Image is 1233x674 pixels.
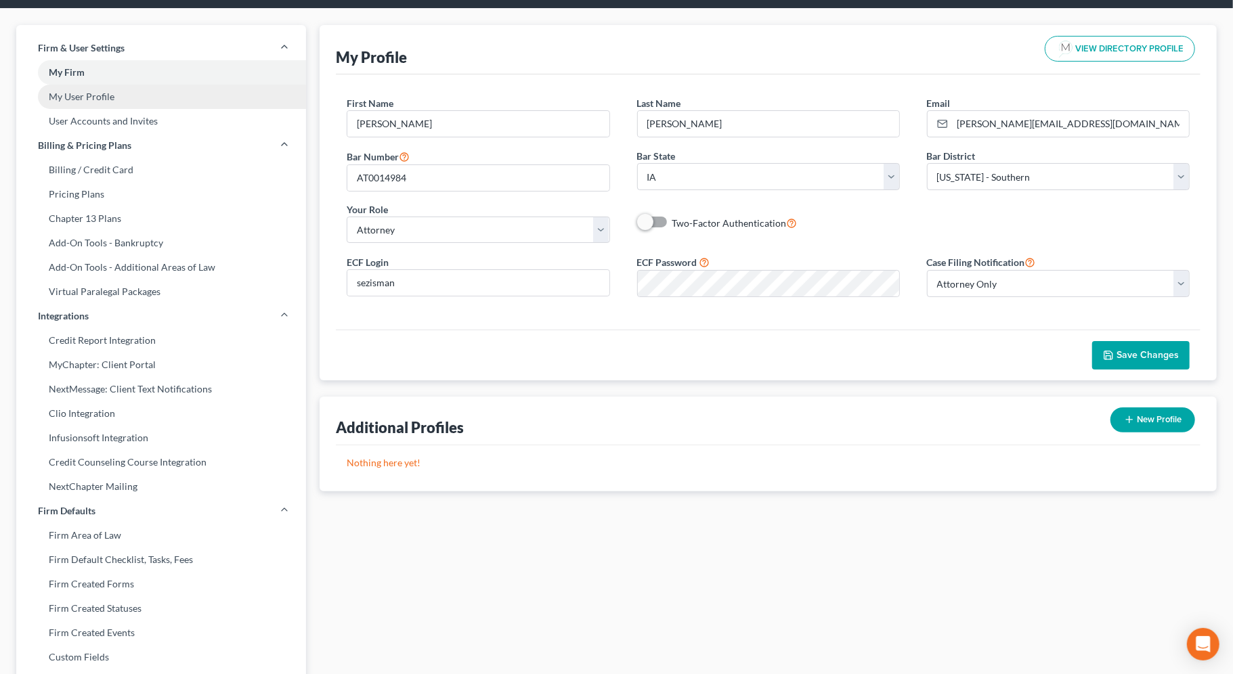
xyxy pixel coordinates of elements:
a: Firm Created Forms [16,572,306,596]
input: Enter email... [953,111,1189,137]
a: Add-On Tools - Additional Areas of Law [16,255,306,279]
a: Firm Created Statuses [16,596,306,621]
button: New Profile [1110,407,1195,432]
span: First Name [347,97,393,109]
span: VIEW DIRECTORY PROFILE [1075,45,1184,53]
a: Custom Fields [16,645,306,669]
a: Firm & User Settings [16,36,306,60]
p: Nothing here yet! [347,456,1190,470]
input: # [347,165,609,191]
span: Email [927,97,951,109]
a: Credit Counseling Course Integration [16,450,306,474]
a: Firm Default Checklist, Tasks, Fees [16,547,306,572]
a: My Firm [16,60,306,85]
input: Enter first name... [347,111,609,137]
label: ECF Password [637,255,697,269]
span: Your Role [347,204,388,215]
label: Bar District [927,149,976,163]
a: Billing / Credit Card [16,158,306,182]
input: Enter ecf login... [347,270,609,296]
a: NextChapter Mailing [16,474,306,499]
a: Billing & Pricing Plans [16,133,306,158]
span: Two-Factor Authentication [672,217,787,229]
a: MyChapter: Client Portal [16,353,306,377]
a: Virtual Paralegal Packages [16,279,306,304]
a: NextMessage: Client Text Notifications [16,377,306,401]
span: Integrations [38,309,89,323]
button: VIEW DIRECTORY PROFILE [1045,36,1195,62]
a: User Accounts and Invites [16,109,306,133]
a: My User Profile [16,85,306,109]
a: Chapter 13 Plans [16,206,306,231]
button: Save Changes [1092,341,1190,369]
label: ECF Login [347,255,389,269]
span: Save Changes [1117,349,1179,361]
span: Last Name [637,97,681,109]
div: My Profile [336,47,407,67]
label: Bar Number [347,148,410,164]
div: Open Intercom Messenger [1187,628,1219,660]
label: Bar State [637,149,676,163]
a: Pricing Plans [16,182,306,206]
a: Firm Defaults [16,499,306,523]
div: Additional Profiles [336,418,464,437]
span: Billing & Pricing Plans [38,139,131,152]
span: Firm Defaults [38,504,95,518]
a: Firm Created Events [16,621,306,645]
input: Enter last name... [638,111,899,137]
a: Firm Area of Law [16,523,306,547]
a: Credit Report Integration [16,328,306,353]
a: Infusionsoft Integration [16,426,306,450]
span: Firm & User Settings [38,41,125,55]
a: Clio Integration [16,401,306,426]
a: Add-On Tools - Bankruptcy [16,231,306,255]
label: Case Filing Notification [927,254,1036,270]
img: modern-attorney-logo-488310dd42d0e56951fffe13e3ed90e038bc441dd813d23dff0c9337a977f38e.png [1056,39,1075,58]
a: Integrations [16,304,306,328]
